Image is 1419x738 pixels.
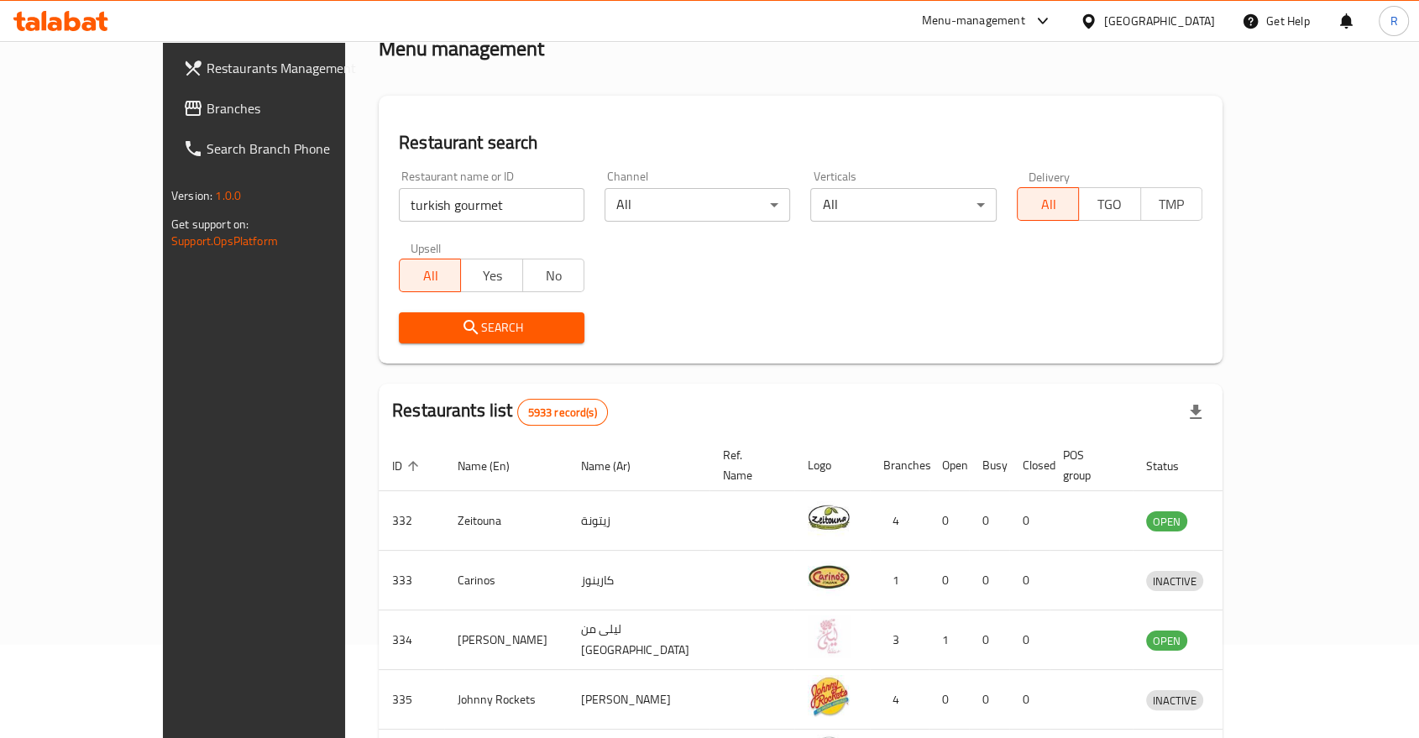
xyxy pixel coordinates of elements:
div: OPEN [1146,511,1187,531]
td: 0 [1009,551,1050,610]
h2: Restaurant search [399,130,1202,155]
span: ID [392,456,424,476]
button: No [522,259,584,292]
td: 0 [1009,670,1050,730]
span: R [1390,12,1397,30]
th: Logo [794,440,870,491]
td: 332 [379,491,444,551]
td: 334 [379,610,444,670]
td: 0 [1009,610,1050,670]
span: Status [1146,456,1201,476]
td: 0 [929,491,969,551]
td: زيتونة [568,491,709,551]
a: Support.OpsPlatform [171,230,278,252]
div: INACTIVE [1146,571,1203,591]
th: Open [929,440,969,491]
span: All [1024,192,1072,217]
span: OPEN [1146,631,1187,651]
span: INACTIVE [1146,572,1203,591]
td: 0 [929,551,969,610]
button: TMP [1140,187,1202,221]
span: All [406,264,454,288]
td: 1 [929,610,969,670]
td: Zeitouna [444,491,568,551]
img: Johnny Rockets [808,675,850,717]
td: 0 [929,670,969,730]
td: 335 [379,670,444,730]
button: All [399,259,461,292]
span: No [530,264,578,288]
td: 0 [969,551,1009,610]
span: Ref. Name [723,445,774,485]
button: Yes [460,259,522,292]
td: 3 [870,610,929,670]
div: Menu-management [922,11,1025,31]
span: OPEN [1146,512,1187,531]
span: Search Branch Phone [207,139,386,159]
th: Closed [1009,440,1050,491]
th: Busy [969,440,1009,491]
td: كارينوز [568,551,709,610]
span: INACTIVE [1146,691,1203,710]
td: [PERSON_NAME] [568,670,709,730]
td: 1 [870,551,929,610]
div: INACTIVE [1146,690,1203,710]
td: Carinos [444,551,568,610]
td: 0 [1009,491,1050,551]
span: Get support on: [171,213,249,235]
img: Leila Min Lebnan [808,615,850,657]
td: 0 [969,670,1009,730]
img: Carinos [808,556,850,598]
span: 5933 record(s) [518,405,607,421]
h2: Menu management [379,35,544,62]
img: Zeitouna [808,496,850,538]
button: TGO [1078,187,1140,221]
span: Restaurants Management [207,58,386,78]
h2: Restaurants list [392,398,608,426]
span: POS group [1063,445,1113,485]
span: Name (Ar) [581,456,652,476]
div: All [810,188,996,222]
div: [GEOGRAPHIC_DATA] [1104,12,1215,30]
span: Search [412,317,571,338]
button: Search [399,312,584,343]
td: 4 [870,670,929,730]
button: All [1017,187,1079,221]
input: Search for restaurant name or ID.. [399,188,584,222]
span: Branches [207,98,386,118]
td: Johnny Rockets [444,670,568,730]
span: TMP [1148,192,1196,217]
span: Yes [468,264,516,288]
td: 0 [969,491,1009,551]
td: ليلى من [GEOGRAPHIC_DATA] [568,610,709,670]
span: 1.0.0 [215,185,241,207]
a: Restaurants Management [170,48,400,88]
td: 333 [379,551,444,610]
div: All [605,188,790,222]
label: Upsell [411,242,442,254]
td: [PERSON_NAME] [444,610,568,670]
div: Export file [1176,392,1216,432]
span: Version: [171,185,212,207]
label: Delivery [1029,170,1071,182]
span: TGO [1086,192,1134,217]
span: Name (En) [458,456,531,476]
a: Search Branch Phone [170,128,400,169]
div: Total records count [517,399,608,426]
th: Branches [870,440,929,491]
td: 0 [969,610,1009,670]
td: 4 [870,491,929,551]
a: Branches [170,88,400,128]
